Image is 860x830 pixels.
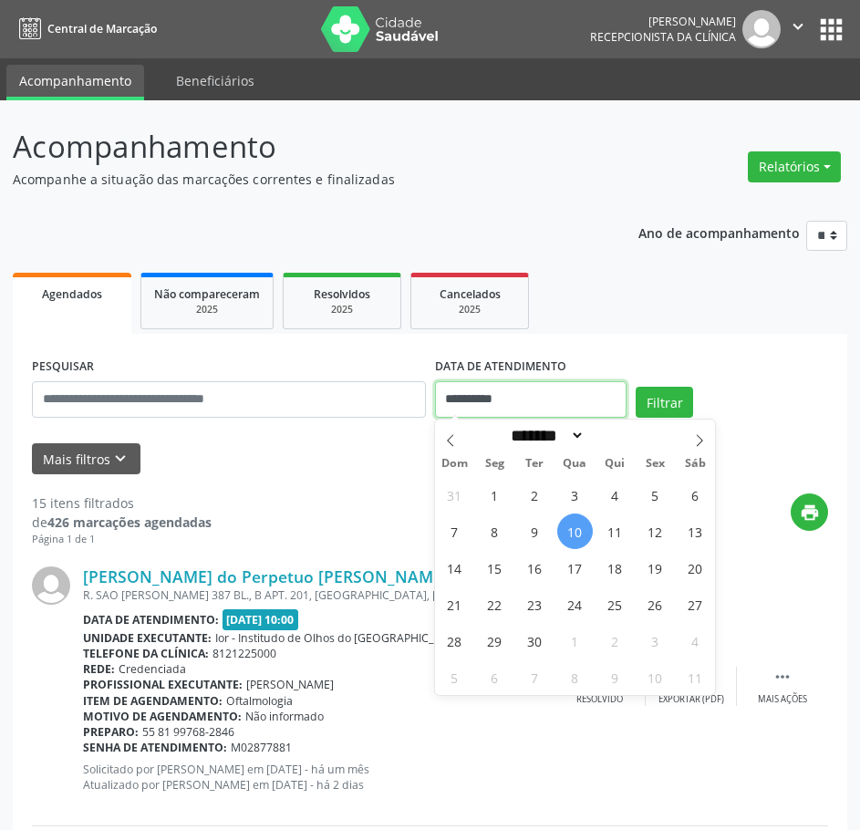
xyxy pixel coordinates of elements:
span: M02877881 [231,740,292,755]
b: Rede: [83,661,115,677]
span: Outubro 1, 2025 [557,623,593,659]
span: 55 81 99768-2846 [142,724,234,740]
span: Setembro 1, 2025 [477,477,513,513]
span: Setembro 3, 2025 [557,477,593,513]
span: Setembro 27, 2025 [678,586,713,622]
span: Setembro 30, 2025 [517,623,553,659]
span: Agosto 31, 2025 [437,477,472,513]
span: Resolvidos [314,286,370,302]
span: Outubro 4, 2025 [678,623,713,659]
b: Profissional executante: [83,677,243,692]
img: img [742,10,781,48]
button: Relatórios [748,151,841,182]
span: Setembro 13, 2025 [678,514,713,549]
div: de [32,513,212,532]
span: Central de Marcação [47,21,157,36]
span: Qua [554,458,595,470]
span: Setembro 19, 2025 [637,550,673,586]
b: Data de atendimento: [83,612,219,628]
b: Telefone da clínica: [83,646,209,661]
span: Outubro 7, 2025 [517,659,553,695]
div: Exportar (PDF) [658,693,724,706]
span: Setembro 12, 2025 [637,514,673,549]
i: print [800,503,820,523]
span: Oftalmologia [226,693,293,709]
span: Outubro 9, 2025 [597,659,633,695]
span: Dom [435,458,475,470]
span: Setembro 18, 2025 [597,550,633,586]
span: Outubro 8, 2025 [557,659,593,695]
p: Solicitado por [PERSON_NAME] em [DATE] - há um mês Atualizado por [PERSON_NAME] em [DATE] - há 2 ... [83,762,554,793]
span: Outubro 2, 2025 [597,623,633,659]
b: Preparo: [83,724,139,740]
button:  [781,10,815,48]
span: Setembro 21, 2025 [437,586,472,622]
span: Setembro 22, 2025 [477,586,513,622]
b: Unidade executante: [83,630,212,646]
span: [DATE] 10:00 [223,609,299,630]
div: 2025 [296,303,388,316]
div: R. SAO [PERSON_NAME] 387 BL., B APT. 201, [GEOGRAPHIC_DATA], [GEOGRAPHIC_DATA] - PE [83,587,554,603]
div: 2025 [424,303,515,316]
span: Qui [595,458,635,470]
strong: 426 marcações agendadas [47,514,212,531]
button: print [791,493,828,531]
span: Setembro 14, 2025 [437,550,472,586]
span: Setembro 25, 2025 [597,586,633,622]
label: DATA DE ATENDIMENTO [435,353,566,381]
b: Motivo de agendamento: [83,709,242,724]
button: Mais filtroskeyboard_arrow_down [32,443,140,475]
button: Filtrar [636,387,693,418]
span: Cancelados [440,286,501,302]
span: Setembro 20, 2025 [678,550,713,586]
b: Senha de atendimento: [83,740,227,755]
div: 15 itens filtrados [32,493,212,513]
span: Ter [514,458,554,470]
span: Setembro 15, 2025 [477,550,513,586]
span: Ior - Institudo de Olhos do [GEOGRAPHIC_DATA] [215,630,466,646]
span: Setembro 10, 2025 [557,514,593,549]
span: Setembro 9, 2025 [517,514,553,549]
a: Acompanhamento [6,65,144,100]
span: Não informado [245,709,324,724]
span: Setembro 23, 2025 [517,586,553,622]
span: Setembro 4, 2025 [597,477,633,513]
i:  [788,16,808,36]
span: Sáb [675,458,715,470]
p: Ano de acompanhamento [638,221,800,244]
span: Setembro 24, 2025 [557,586,593,622]
img: img [32,566,70,605]
span: Setembro 29, 2025 [477,623,513,659]
input: Year [585,426,645,445]
span: Setembro 7, 2025 [437,514,472,549]
p: Acompanhamento [13,124,597,170]
i:  [772,667,793,687]
button: apps [815,14,847,46]
span: Agendados [42,286,102,302]
span: Setembro 11, 2025 [597,514,633,549]
span: Setembro 2, 2025 [517,477,553,513]
span: [PERSON_NAME] [246,677,334,692]
i: keyboard_arrow_down [110,449,130,469]
span: Setembro 26, 2025 [637,586,673,622]
span: Seg [474,458,514,470]
span: Outubro 5, 2025 [437,659,472,695]
span: Outubro 11, 2025 [678,659,713,695]
div: [PERSON_NAME] [590,14,736,29]
span: Não compareceram [154,286,260,302]
select: Month [505,426,585,445]
span: Sex [635,458,675,470]
span: Setembro 6, 2025 [678,477,713,513]
span: Setembro 17, 2025 [557,550,593,586]
a: Beneficiários [163,65,267,97]
span: Setembro 5, 2025 [637,477,673,513]
div: 2025 [154,303,260,316]
span: Outubro 6, 2025 [477,659,513,695]
span: Setembro 28, 2025 [437,623,472,659]
span: 8121225000 [212,646,276,661]
span: Setembro 8, 2025 [477,514,513,549]
p: Acompanhe a situação das marcações correntes e finalizadas [13,170,597,189]
span: Outubro 10, 2025 [637,659,673,695]
span: Setembro 16, 2025 [517,550,553,586]
div: Página 1 de 1 [32,532,212,547]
